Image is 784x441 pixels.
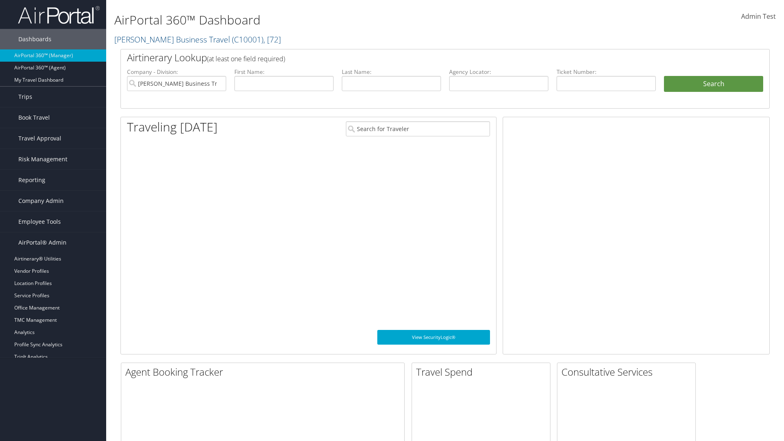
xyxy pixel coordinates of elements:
span: AirPortal® Admin [18,232,67,253]
span: (at least one field required) [207,54,285,63]
label: Ticket Number: [557,68,656,76]
span: Company Admin [18,191,64,211]
a: [PERSON_NAME] Business Travel [114,34,281,45]
label: First Name: [234,68,334,76]
label: Agency Locator: [449,68,548,76]
h1: AirPortal 360™ Dashboard [114,11,555,29]
h2: Consultative Services [561,365,695,379]
span: Reporting [18,170,45,190]
span: Employee Tools [18,212,61,232]
span: Admin Test [741,12,776,21]
a: Admin Test [741,4,776,29]
img: airportal-logo.png [18,5,100,24]
span: Travel Approval [18,128,61,149]
h2: Airtinerary Lookup [127,51,709,65]
button: Search [664,76,763,92]
h1: Traveling [DATE] [127,118,218,136]
h2: Agent Booking Tracker [125,365,404,379]
span: ( C10001 ) [232,34,263,45]
h2: Travel Spend [416,365,550,379]
span: Trips [18,87,32,107]
a: View SecurityLogic® [377,330,490,345]
span: Dashboards [18,29,51,49]
label: Last Name: [342,68,441,76]
label: Company - Division: [127,68,226,76]
span: , [ 72 ] [263,34,281,45]
input: Search for Traveler [346,121,490,136]
span: Risk Management [18,149,67,169]
span: Book Travel [18,107,50,128]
